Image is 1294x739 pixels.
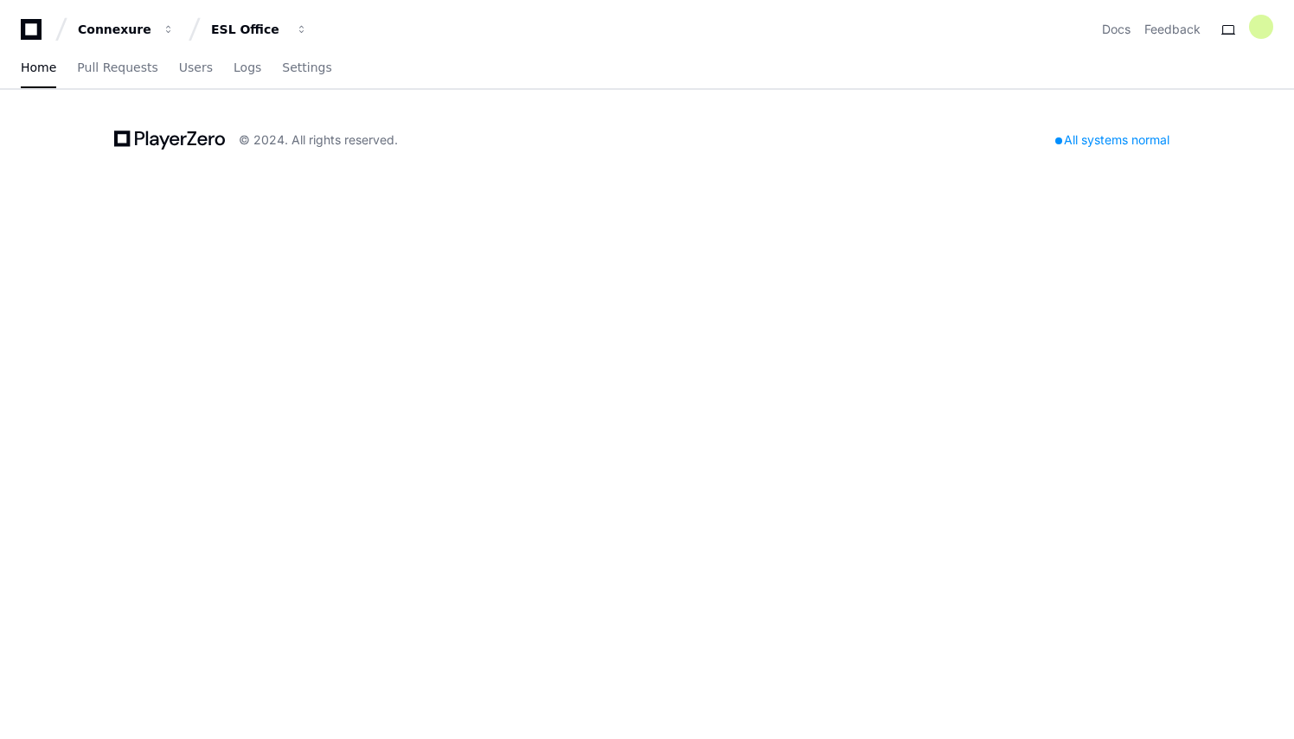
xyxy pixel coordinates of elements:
[21,48,56,88] a: Home
[211,21,285,38] div: ESL Office
[179,48,213,88] a: Users
[234,62,261,73] span: Logs
[77,62,157,73] span: Pull Requests
[239,131,398,149] div: © 2024. All rights reserved.
[71,14,182,45] button: Connexure
[282,48,331,88] a: Settings
[78,21,152,38] div: Connexure
[234,48,261,88] a: Logs
[1102,21,1131,38] a: Docs
[282,62,331,73] span: Settings
[77,48,157,88] a: Pull Requests
[204,14,315,45] button: ESL Office
[21,62,56,73] span: Home
[1045,128,1180,152] div: All systems normal
[179,62,213,73] span: Users
[1144,21,1201,38] button: Feedback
